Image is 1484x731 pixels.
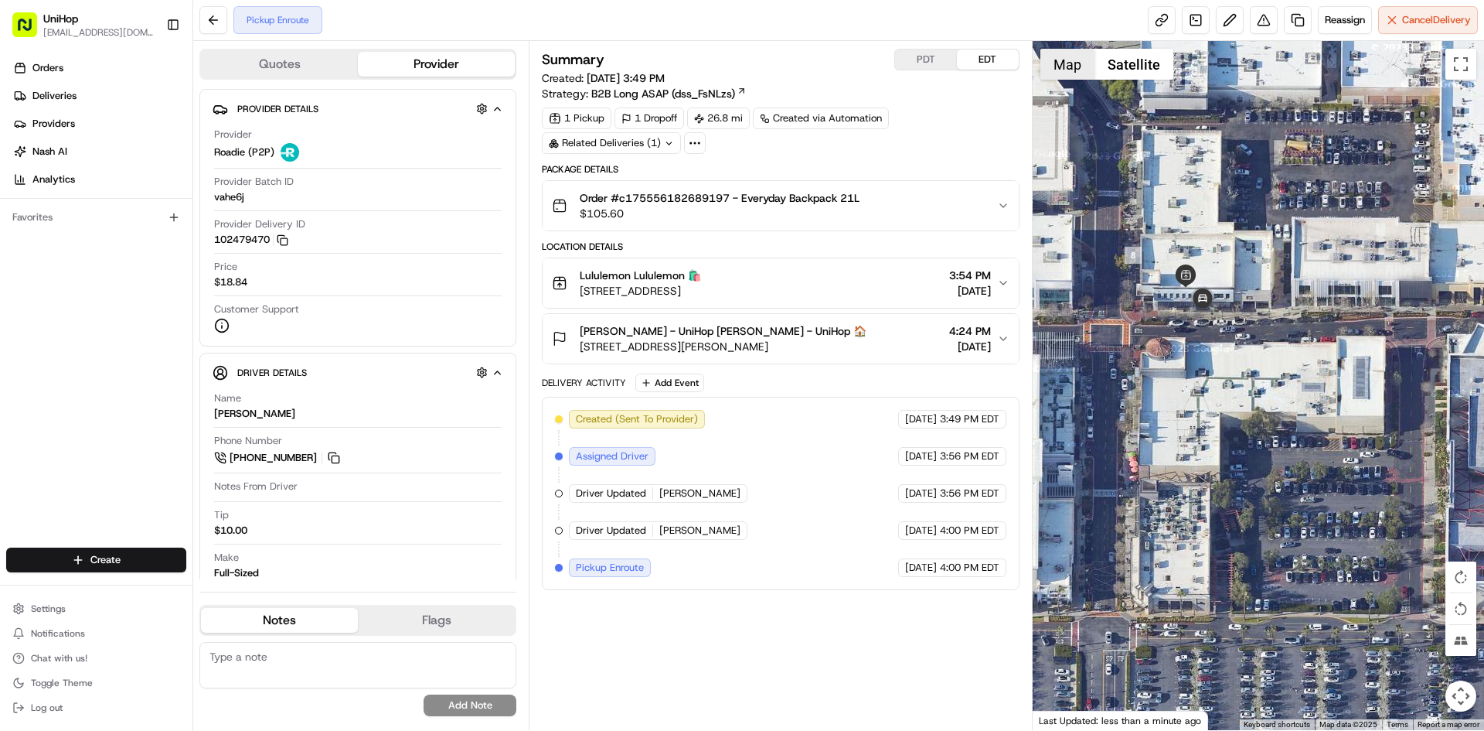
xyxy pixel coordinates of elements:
span: B2B Long ASAP (dss_FsNLzs) [591,86,735,101]
span: [PERSON_NAME] [659,487,740,500]
div: Start new chat [53,148,254,163]
span: Driver Updated [576,524,646,538]
span: Roadie (P2P) [214,145,274,159]
button: Show satellite imagery [1094,49,1173,80]
span: [STREET_ADDRESS] [580,283,701,299]
button: Start new chat [263,152,281,171]
span: 3:49 PM EDT [940,412,999,426]
span: Knowledge Base [31,224,118,240]
h3: Summary [542,53,604,67]
span: Tip [214,508,229,522]
span: [DATE] [905,561,937,575]
span: Pickup Enroute [576,561,644,575]
span: 3:54 PM [949,268,991,283]
button: Driver Details [213,360,503,385]
span: Provider Batch ID [214,175,294,189]
span: Pylon [154,262,187,274]
button: Flags [358,608,515,633]
span: Make [214,551,239,565]
span: Provider Delivery ID [214,217,305,231]
div: Last Updated: less than a minute ago [1033,711,1208,730]
button: UniHop [43,11,78,26]
span: [DATE] [905,412,937,426]
span: [STREET_ADDRESS][PERSON_NAME] [580,339,866,354]
a: Powered byPylon [109,261,187,274]
button: UniHop[EMAIL_ADDRESS][DOMAIN_NAME] [6,6,160,43]
div: We're available if you need us! [53,163,196,176]
span: Created (Sent To Provider) [576,412,698,426]
span: [PERSON_NAME] [659,524,740,538]
img: roadie-logo-v2.jpg [281,143,299,162]
button: PDT [895,50,957,70]
button: EDT [957,50,1019,70]
span: $105.60 [580,206,859,221]
span: Reassign [1325,13,1365,27]
span: Providers [32,117,75,131]
div: Strategy: [542,86,747,101]
div: Location Details [542,241,1019,253]
button: Toggle Theme [6,672,186,694]
span: $18.84 [214,275,247,289]
span: [DATE] [949,283,991,299]
a: Report a map error [1418,720,1479,729]
span: Customer Support [214,302,299,316]
input: Clear [40,100,255,116]
button: Settings [6,598,186,620]
span: Driver Updated [576,487,646,500]
span: Phone Number [214,434,282,448]
a: 💻API Documentation [124,218,254,246]
button: Reassign [1318,6,1372,34]
button: Map camera controls [1445,681,1476,712]
span: Map data ©2025 [1319,720,1377,729]
span: Driver Details [237,367,307,379]
span: 4:00 PM EDT [940,561,999,575]
button: [EMAIL_ADDRESS][DOMAIN_NAME] [43,26,154,39]
span: [DATE] [905,449,937,463]
div: 1 Dropoff [614,108,684,129]
a: Orders [6,56,192,80]
div: 26.8 mi [687,108,750,129]
img: Nash [15,15,46,46]
button: Add Event [635,374,704,392]
a: 📗Knowledge Base [9,218,124,246]
div: 8 [1125,247,1142,264]
span: Notes From Driver [214,480,298,494]
span: Provider [214,128,252,142]
a: Providers [6,111,192,136]
button: Log out [6,697,186,719]
span: 4:24 PM [949,323,991,339]
div: Delivery Activity [542,377,626,389]
span: Lululemon Lululemon 🛍️ [580,268,701,283]
span: [DATE] [905,487,937,500]
span: 3:56 PM EDT [940,487,999,500]
span: Assigned Driver [576,449,648,463]
span: Create [90,553,121,567]
button: Notes [201,608,358,633]
span: Price [214,260,237,274]
span: Toggle Theme [31,677,93,689]
button: CancelDelivery [1378,6,1478,34]
button: Provider [358,52,515,77]
div: Favorites [6,205,186,230]
a: Nash AI [6,139,192,164]
button: Show street map [1040,49,1094,80]
a: Open this area in Google Maps (opens a new window) [1036,710,1087,730]
img: Google [1036,710,1087,730]
span: Created: [542,70,665,86]
button: Chat with us! [6,647,186,669]
div: 📗 [15,226,28,238]
span: Orders [32,61,63,75]
span: [PERSON_NAME] - UniHop [PERSON_NAME] - UniHop 🏠 [580,323,866,339]
span: Name [214,391,241,405]
span: Notifications [31,627,85,640]
span: Chat with us! [31,652,87,664]
a: Terms (opens in new tab) [1387,720,1408,729]
a: Created via Automation [753,108,889,129]
a: B2B Long ASAP (dss_FsNLzs) [591,86,747,101]
span: [DATE] 3:49 PM [587,71,665,85]
div: [PERSON_NAME] [214,407,295,421]
button: Notifications [6,623,186,644]
span: [DATE] [949,339,991,354]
